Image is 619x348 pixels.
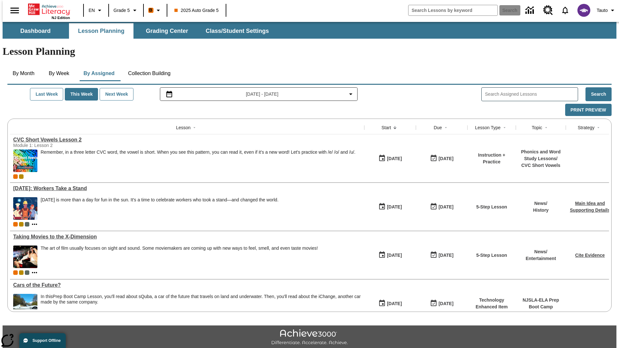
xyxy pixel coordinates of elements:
button: Sort [501,124,508,131]
button: Print Preview [565,104,612,116]
p: News / [526,248,556,255]
a: Cite Evidence [575,253,605,258]
button: Select a new avatar [574,2,594,19]
div: Current Class [13,174,18,179]
div: Remember, in a three letter CVC word, the vowel is short. When you see this pattern, you can read... [41,150,355,172]
a: Notifications [557,2,574,19]
a: Home [28,3,70,16]
button: 10/13/25: First time the lesson was available [376,249,404,261]
button: Profile/Settings [594,5,619,16]
div: The art of film usually focuses on sight and sound. Some moviemakers are coming up with new ways ... [41,246,318,268]
div: In this [41,294,361,305]
button: Last Week [30,88,63,101]
div: Module 1: Lesson 2 [13,143,110,148]
button: Sort [442,124,450,131]
button: Support Offline [19,333,66,348]
p: Phonics and Word Study Lessons / [519,149,563,162]
div: New 2025 class [19,270,24,275]
span: Grade 5 [113,7,130,14]
div: OL 2025 Auto Grade 6 [25,222,29,227]
span: Lesson Planning [78,27,124,35]
span: NJ Edition [52,16,70,20]
button: 10/09/25: First time the lesson was available [376,297,404,310]
img: avatar image [577,4,590,17]
button: 08/01/26: Last day the lesson can be accessed [428,297,456,310]
div: [DATE] [387,300,402,308]
div: Start [381,124,391,131]
img: CVC Short Vowels Lesson 2. [13,150,37,172]
button: Select the date range menu item [163,90,355,98]
button: Search [585,87,612,101]
button: Dashboard [3,23,68,39]
button: 10/13/25: Last day the lesson can be accessed [428,249,456,261]
span: B [149,6,152,14]
div: Strategy [578,124,594,131]
div: Taking Movies to the X-Dimension [13,234,361,240]
button: By Assigned [78,66,120,81]
div: New 2025 class [19,174,24,179]
span: Grading Center [146,27,188,35]
div: SubNavbar [3,23,275,39]
div: Topic [532,124,542,131]
p: History [533,207,548,214]
div: Current Class [13,270,18,275]
div: Lesson [176,124,191,131]
img: Panel in front of the seats sprays water mist to the happy audience at a 4DX-equipped theater. [13,246,37,268]
div: Labor Day is more than a day for fun in the sun. It's a time to celebrate workers who took a stan... [41,197,279,220]
button: This Week [65,88,98,101]
div: OL 2025 Auto Grade 6 [25,270,29,275]
a: CVC Short Vowels Lesson 2, Lessons [13,137,361,143]
div: [DATE] [387,203,402,211]
div: CVC Short Vowels Lesson 2 [13,137,361,143]
span: Tauto [597,7,608,14]
div: Home [28,2,70,20]
img: A banner with a blue background shows an illustrated row of diverse men and women dressed in clot... [13,197,37,220]
h1: Lesson Planning [3,45,616,57]
p: 5-Step Lesson [476,252,507,259]
button: Show more classes [31,220,38,228]
p: Remember, in a three letter CVC word, the vowel is short. When you see this pattern, you can read... [41,150,355,155]
a: Main Idea and Supporting Details [570,201,610,213]
svg: Collapse Date Range Filter [347,90,355,98]
span: Current Class [13,222,18,227]
button: 10/13/25: Last day the lesson can be accessed [428,201,456,213]
p: CVC Short Vowels [519,162,563,169]
a: Resource Center, Will open in new tab [539,2,557,19]
a: Cars of the Future? , Lessons [13,282,361,288]
button: Collection Building [123,66,176,81]
div: [DATE] [438,155,453,163]
div: New 2025 class [19,222,24,227]
p: 5-Step Lesson [476,204,507,210]
div: In this Prep Boot Camp Lesson, you'll read about sQuba, a car of the future that travels on land ... [41,294,361,316]
img: Achieve3000 Differentiate Accelerate Achieve [271,329,348,346]
div: [DATE] is more than a day for fun in the sun. It's a time to celebrate workers who took a stand—a... [41,197,279,203]
img: High-tech automobile treading water. [13,294,37,316]
p: Instruction + Practice [471,152,513,165]
button: Show more classes [31,269,38,276]
div: SubNavbar [3,22,616,39]
p: Technology Enhanced Item [471,297,513,310]
button: Sort [391,124,399,131]
div: [DATE] [438,300,453,308]
button: Class/Student Settings [201,23,274,39]
testabrev: Prep Boot Camp Lesson, you'll read about sQuba, a car of the future that travels on land and unde... [41,294,361,304]
span: Class/Student Settings [206,27,269,35]
button: Open side menu [5,1,24,20]
div: Cars of the Future? [13,282,361,288]
p: NJSLA-ELA Prep Boot Camp [519,297,563,310]
button: Next Week [100,88,133,101]
button: 10/14/25: Last day the lesson can be accessed [428,152,456,165]
p: Entertainment [526,255,556,262]
a: Data Center [522,2,539,19]
div: [DATE] [387,155,402,163]
div: [DATE] [387,251,402,259]
button: 10/14/25: First time the lesson was available [376,152,404,165]
span: 2025 Auto Grade 5 [174,7,219,14]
